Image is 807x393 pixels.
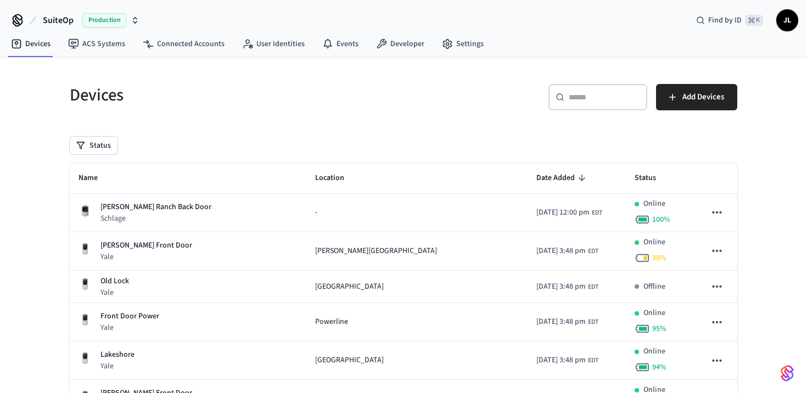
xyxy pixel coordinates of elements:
[536,207,590,218] span: [DATE] 12:00 pm
[59,34,134,54] a: ACS Systems
[100,361,134,372] p: Yale
[536,170,589,187] span: Date Added
[79,278,92,291] img: Yale Assure Touchscreen Wifi Smart Lock, Satin Nickel, Front
[315,207,317,218] span: -
[643,307,665,319] p: Online
[315,281,384,293] span: [GEOGRAPHIC_DATA]
[652,362,666,373] span: 94 %
[781,364,794,382] img: SeamLogoGradient.69752ec5.svg
[100,311,159,322] p: Front Door Power
[652,214,670,225] span: 100 %
[315,170,358,187] span: Location
[79,204,92,217] img: Schlage Sense Smart Deadbolt with Camelot Trim, Front
[536,316,598,328] div: America/New_York
[43,14,74,27] span: SuiteOp
[134,34,233,54] a: Connected Accounts
[536,245,586,257] span: [DATE] 3:48 pm
[100,240,192,251] p: [PERSON_NAME] Front Door
[79,313,92,327] img: Yale Assure Touchscreen Wifi Smart Lock, Satin Nickel, Front
[100,251,192,262] p: Yale
[2,34,59,54] a: Devices
[588,356,598,366] span: EDT
[635,170,670,187] span: Status
[100,276,129,287] p: Old Lock
[315,316,348,328] span: Powerline
[588,246,598,256] span: EDT
[643,281,665,293] p: Offline
[70,137,117,154] button: Status
[79,243,92,256] img: Yale Assure Touchscreen Wifi Smart Lock, Satin Nickel, Front
[536,355,586,366] span: [DATE] 3:48 pm
[536,281,586,293] span: [DATE] 3:48 pm
[536,355,598,366] div: America/New_York
[536,281,598,293] div: America/New_York
[315,355,384,366] span: [GEOGRAPHIC_DATA]
[100,213,211,224] p: Schlage
[100,349,134,361] p: Lakeshore
[536,207,602,218] div: America/New_York
[708,15,742,26] span: Find by ID
[100,322,159,333] p: Yale
[776,9,798,31] button: JL
[313,34,367,54] a: Events
[433,34,492,54] a: Settings
[643,346,665,357] p: Online
[79,170,112,187] span: Name
[656,84,737,110] button: Add Devices
[588,317,598,327] span: EDT
[643,237,665,248] p: Online
[592,208,602,218] span: EDT
[536,245,598,257] div: America/New_York
[777,10,797,30] span: JL
[79,352,92,365] img: Yale Assure Touchscreen Wifi Smart Lock, Satin Nickel, Front
[536,316,586,328] span: [DATE] 3:48 pm
[745,15,763,26] span: ⌘ K
[100,287,129,298] p: Yale
[82,13,126,27] span: Production
[315,245,437,257] span: [PERSON_NAME][GEOGRAPHIC_DATA]
[70,84,397,106] h5: Devices
[652,323,666,334] span: 95 %
[652,252,666,263] span: 38 %
[682,90,724,104] span: Add Devices
[233,34,313,54] a: User Identities
[588,282,598,292] span: EDT
[643,198,665,210] p: Online
[367,34,433,54] a: Developer
[687,10,772,30] div: Find by ID⌘ K
[100,201,211,213] p: [PERSON_NAME] Ranch Back Door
